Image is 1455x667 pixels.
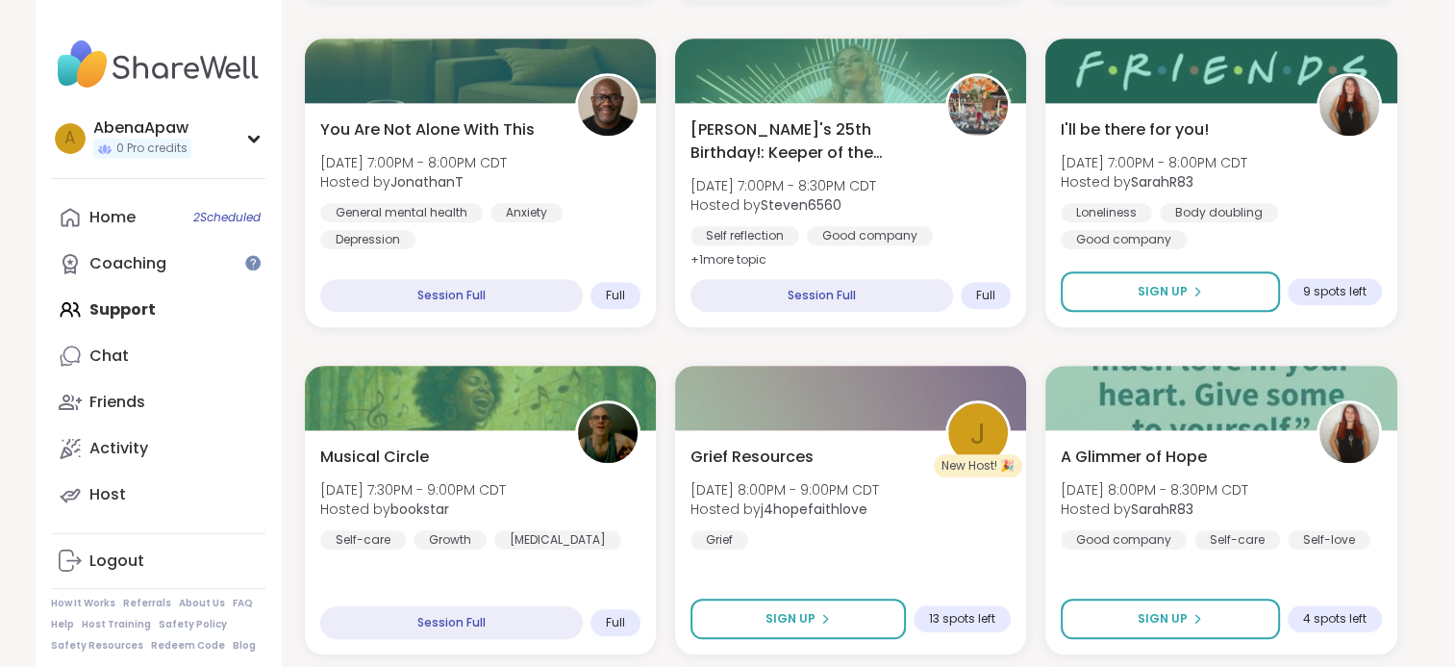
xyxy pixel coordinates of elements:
[320,500,506,519] span: Hosted by
[320,279,583,312] div: Session Full
[690,279,953,312] div: Session Full
[807,226,933,245] div: Good company
[1319,403,1379,463] img: SarahR83
[320,203,483,222] div: General mental health
[1160,203,1278,222] div: Body doubling
[1138,610,1188,628] span: Sign Up
[64,126,75,151] span: A
[1319,76,1379,136] img: SarahR83
[89,346,129,367] div: Chat
[320,480,506,500] span: [DATE] 7:30PM - 9:00PM CDT
[414,530,487,550] div: Growth
[929,611,995,627] span: 13 spots left
[245,255,261,270] iframe: Spotlight
[51,194,265,241] a: Home2Scheduled
[970,411,986,456] span: j
[1061,530,1187,550] div: Good company
[93,117,191,139] div: AbenaApaw
[320,172,507,192] span: Hosted by
[1131,500,1193,519] b: SarahR83
[51,618,74,631] a: Help
[1061,599,1279,639] button: Sign Up
[690,195,876,215] span: Hosted by
[690,530,748,550] div: Grief
[233,639,256,653] a: Blog
[89,207,136,228] div: Home
[690,480,879,500] span: [DATE] 8:00PM - 9:00PM CDT
[123,597,171,610] a: Referrals
[1061,446,1207,469] span: A Glimmer of Hope
[51,379,265,425] a: Friends
[1138,283,1188,300] span: Sign Up
[193,210,261,225] span: 2 Scheduled
[761,500,867,519] b: j4hopefaithlove
[1131,172,1193,192] b: SarahR83
[51,597,115,610] a: How It Works
[159,618,227,631] a: Safety Policy
[51,639,143,653] a: Safety Resources
[89,484,126,505] div: Host
[494,530,621,550] div: [MEDICAL_DATA]
[51,241,265,287] a: Coaching
[1061,480,1248,500] span: [DATE] 8:00PM - 8:30PM CDT
[976,288,995,303] span: Full
[948,76,1008,136] img: Steven6560
[1303,284,1367,299] span: 9 spots left
[89,253,166,274] div: Coaching
[51,472,265,518] a: Host
[690,118,924,165] span: [PERSON_NAME]'s 25th Birthday!: Keeper of the Realms
[606,615,625,630] span: Full
[233,597,253,610] a: FAQ
[51,425,265,472] a: Activity
[1061,172,1247,192] span: Hosted by
[51,538,265,584] a: Logout
[1194,530,1280,550] div: Self-care
[690,226,799,245] div: Self reflection
[82,618,151,631] a: Host Training
[1288,530,1370,550] div: Self-love
[490,203,563,222] div: Anxiety
[320,530,406,550] div: Self-care
[690,599,906,639] button: Sign Up
[179,597,225,610] a: About Us
[578,76,638,136] img: JonathanT
[320,446,429,469] span: Musical Circle
[690,500,879,519] span: Hosted by
[320,118,535,141] span: You Are Not Alone With This
[765,610,815,628] span: Sign Up
[51,333,265,379] a: Chat
[320,606,583,639] div: Session Full
[761,195,841,215] b: Steven6560
[89,392,145,413] div: Friends
[1303,611,1367,627] span: 4 spots left
[89,438,148,459] div: Activity
[51,31,265,98] img: ShareWell Nav Logo
[390,500,449,519] b: bookstar
[89,551,144,572] div: Logout
[1061,203,1152,222] div: Loneliness
[1061,500,1248,519] span: Hosted by
[690,176,876,195] span: [DATE] 7:00PM - 8:30PM CDT
[1061,118,1209,141] span: I'll be there for you!
[116,141,188,157] span: 0 Pro credits
[1061,271,1279,312] button: Sign Up
[578,403,638,463] img: bookstar
[320,230,415,249] div: Depression
[390,172,464,192] b: JonathanT
[606,288,625,303] span: Full
[934,454,1022,477] div: New Host! 🎉
[690,446,814,469] span: Grief Resources
[320,153,507,172] span: [DATE] 7:00PM - 8:00PM CDT
[1061,153,1247,172] span: [DATE] 7:00PM - 8:00PM CDT
[151,639,225,653] a: Redeem Code
[1061,230,1187,249] div: Good company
